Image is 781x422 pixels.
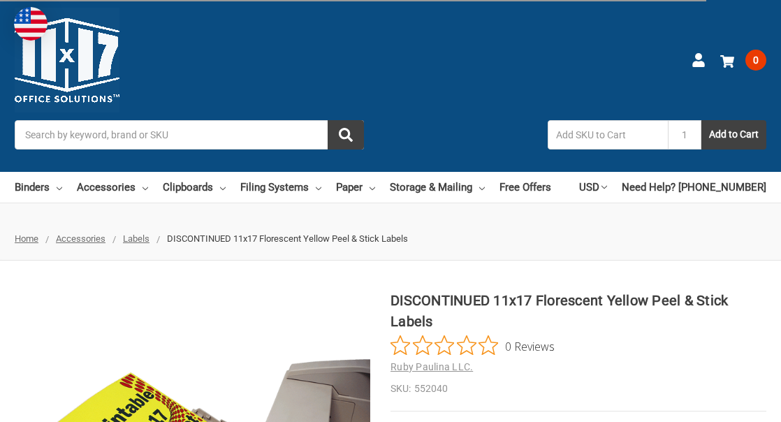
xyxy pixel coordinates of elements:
[336,172,375,203] a: Paper
[548,120,668,150] input: Add SKU to Cart
[622,172,766,203] a: Need Help? [PHONE_NUMBER]
[579,172,607,203] a: USD
[745,50,766,71] span: 0
[167,233,408,244] span: DISCONTINUED 11x17 Florescent Yellow Peel & Stick Labels
[14,7,48,41] img: duty and tax information for United States
[163,172,226,203] a: Clipboards
[390,335,555,356] button: Rated 0 out of 5 stars from 0 reviews. Jump to reviews.
[390,361,473,372] a: Ruby Paulina LLC.
[390,381,411,396] dt: SKU:
[15,172,62,203] a: Binders
[56,233,105,244] a: Accessories
[701,120,766,150] button: Add to Cart
[499,172,551,203] a: Free Offers
[15,8,119,112] img: 11x17.com
[240,172,321,203] a: Filing Systems
[15,120,364,150] input: Search by keyword, brand or SKU
[123,233,149,244] a: Labels
[77,172,148,203] a: Accessories
[390,290,766,332] h1: DISCONTINUED 11x17 Florescent Yellow Peel & Stick Labels
[15,233,38,244] a: Home
[720,42,766,78] a: 0
[390,172,485,203] a: Storage & Mailing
